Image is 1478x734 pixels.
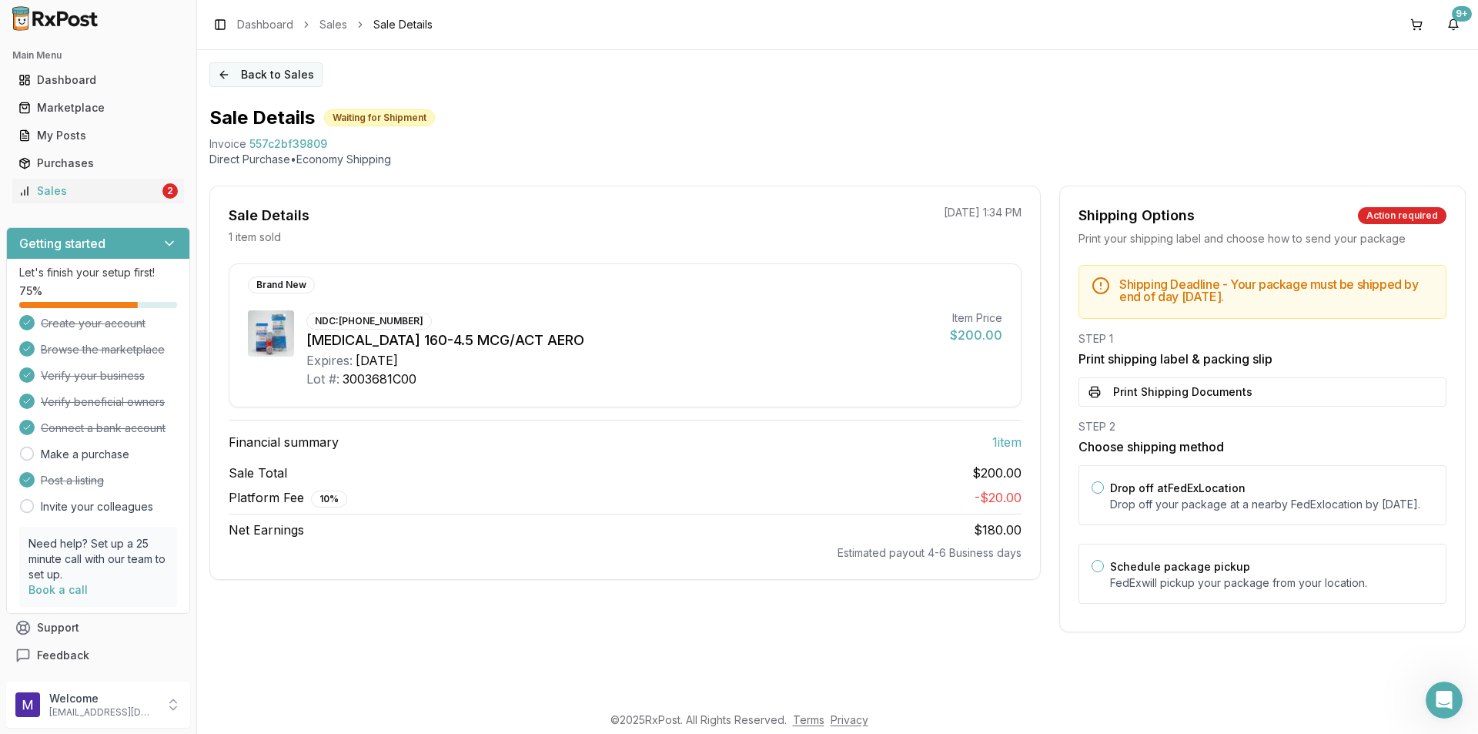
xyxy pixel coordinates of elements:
p: [EMAIL_ADDRESS][DOMAIN_NAME] [49,706,156,719]
button: Emoji picker [24,504,36,517]
span: Post a listing [41,473,104,488]
p: FedEx will pickup your package from your location. [1110,575,1433,591]
div: Invoice [209,136,246,152]
p: Drop off your package at a nearby FedEx location by [DATE] . [1110,497,1433,512]
button: Purchases [6,151,190,176]
button: My Posts [6,123,190,148]
div: Brand New [248,277,315,293]
span: Verify your business [41,368,145,384]
h5: Shipping Deadline - Your package must be shipped by end of day [DATE] . [1119,278,1433,303]
span: 75 % [19,283,42,299]
img: Profile image for Manuel [44,8,69,33]
h3: Getting started [19,234,105,253]
span: $180.00 [974,522,1022,538]
label: Drop off at FedEx Location [1110,481,1246,494]
a: Terms [793,713,824,726]
div: Estimated payout 4-6 Business days [229,545,1022,561]
a: Make a purchase [41,447,129,462]
span: Sale Details [373,17,433,32]
div: Plz try to confirm before 2 we are closing early [DATE] otherwise shipment will be delayed [55,465,296,529]
button: Print Shipping Documents [1078,377,1446,407]
span: - $20.00 [975,490,1022,505]
div: [DATE] [356,351,398,370]
img: RxPost Logo [6,6,105,31]
div: Lot #: [306,370,339,388]
div: I just forwarded this photo to buyer i will call them and let you know if they are still interested [25,364,240,409]
div: $200.00 [950,326,1002,344]
div: 9+ [1452,6,1472,22]
div: Marketplace [18,100,178,116]
div: Close [270,6,298,34]
div: Purchases [18,156,178,171]
div: 10 % [311,491,347,508]
span: Sale Total [229,464,287,482]
div: Are you able to provide a photo of the medication sorry for late response we are all logged off o... [25,50,240,96]
button: Back to Sales [209,62,323,87]
a: Invite your colleagues [41,499,153,514]
span: Create your account [41,316,145,331]
a: Sales2 [12,177,184,205]
p: [DATE] 1:34 PM [944,205,1022,220]
button: Gif picker [48,504,61,517]
span: $200.00 [972,464,1022,482]
button: Marketplace [6,96,190,120]
button: Dashboard [6,68,190,92]
a: Marketplace [12,94,184,122]
div: ok thanks [231,440,283,455]
div: STEP 1 [1078,331,1446,347]
div: Expires: [306,351,353,370]
span: Platform Fee [229,488,347,508]
div: ok thanks [219,431,296,464]
div: NDC: [PHONE_NUMBER] [306,313,432,330]
h2: Main Menu [12,49,184,62]
a: Book a call [28,583,88,596]
div: STEP 2 [1078,419,1446,434]
div: [MEDICAL_DATA] 160-4.5 MCG/ACT AERO [306,330,938,351]
button: Feedback [6,642,190,669]
h3: Print shipping label & packing slip [1078,350,1446,368]
div: Elizabeth says… [12,431,296,466]
div: Elizabeth says… [12,117,296,354]
label: Schedule package pickup [1110,560,1250,573]
a: Privacy [831,713,868,726]
button: go back [10,6,39,35]
div: Are you able to provide a photo of the medication sorry for late response we are all logged off o... [12,41,252,105]
div: Shipping Options [1078,205,1195,226]
div: Waiting for Shipment [324,109,435,126]
a: Sales [319,17,347,32]
div: Elizabeth says… [12,465,296,541]
h1: [PERSON_NAME] [75,8,175,19]
div: Action required [1358,207,1446,224]
span: Net Earnings [229,521,304,539]
span: Financial summary [229,433,339,451]
button: 9+ [1441,12,1466,37]
a: My Posts [12,122,184,149]
h3: Choose shipping method [1078,437,1446,456]
a: Dashboard [237,17,293,32]
div: I just forwarded this photo to buyer i will call them and let you know if they are still interested [12,354,252,418]
span: 557c2bf39809 [249,136,327,152]
div: Print your shipping label and choose how to send your package [1078,231,1446,246]
div: Sale Details [229,205,309,226]
p: Direct Purchase • Economy Shipping [209,152,1466,167]
p: Need help? Set up a 25 minute call with our team to set up. [28,536,168,582]
nav: breadcrumb [237,17,433,32]
span: 1 item [992,433,1022,451]
p: Welcome [49,691,156,706]
a: Purchases [12,149,184,177]
button: Support [6,614,190,642]
div: Manuel says… [12,354,296,431]
button: Home [241,6,270,35]
div: My Posts [18,128,178,143]
div: 3003681C00 [343,370,416,388]
div: Sales [18,183,159,199]
span: Connect a bank account [41,421,166,436]
img: User avatar [15,692,40,717]
div: Manuel says… [12,41,296,117]
button: Sales2 [6,179,190,203]
iframe: Intercom live chat [1426,682,1463,719]
div: Item Price [950,310,1002,326]
span: Feedback [37,648,89,663]
img: Symbicort 160-4.5 MCG/ACT AERO [248,310,294,357]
